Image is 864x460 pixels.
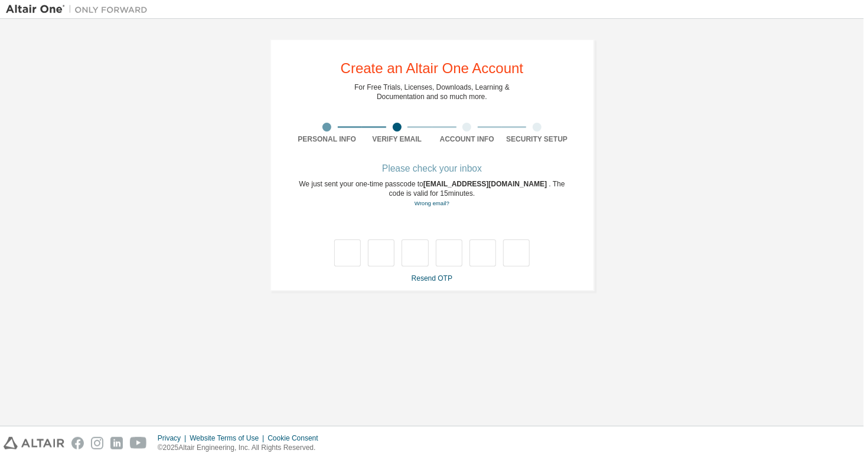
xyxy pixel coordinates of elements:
[502,134,572,144] div: Security Setup
[292,179,572,208] div: We just sent your one-time passcode to . The code is valid for 15 minutes.
[71,437,84,449] img: facebook.svg
[412,274,452,282] a: Resend OTP
[110,437,123,449] img: linkedin.svg
[354,83,510,101] div: For Free Trials, Licenses, Downloads, Learning & Documentation and so much more.
[423,180,549,188] span: [EMAIL_ADDRESS][DOMAIN_NAME]
[6,4,154,15] img: Altair One
[341,61,524,75] div: Create an Altair One Account
[4,437,64,449] img: altair_logo.svg
[362,134,432,144] div: Verify Email
[292,165,572,172] div: Please check your inbox
[432,134,503,144] div: Account Info
[268,433,325,443] div: Cookie Consent
[91,437,103,449] img: instagram.svg
[158,443,325,453] p: © 2025 Altair Engineering, Inc. All Rights Reserved.
[292,134,363,144] div: Personal Info
[190,433,268,443] div: Website Terms of Use
[415,200,449,206] a: Go back to the registration form
[130,437,147,449] img: youtube.svg
[158,433,190,443] div: Privacy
